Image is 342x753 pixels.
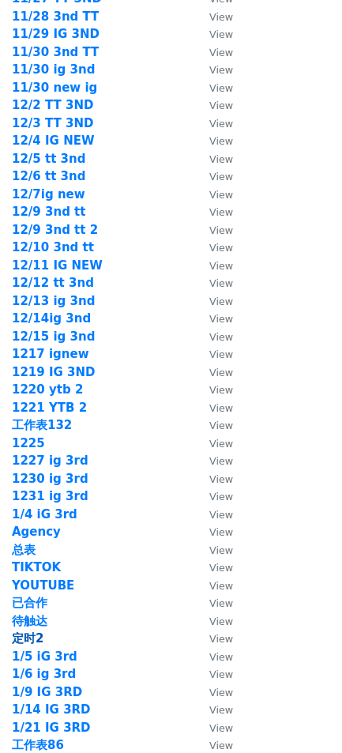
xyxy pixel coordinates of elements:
strong: 12/12 tt 3nd [12,276,94,290]
a: View [194,27,233,41]
small: View [209,633,233,645]
a: 1/14 IG 3RD [12,702,91,717]
a: 工作表86 [12,738,64,752]
small: View [209,704,233,716]
small: View [209,473,233,485]
small: View [209,384,233,396]
a: View [194,507,233,521]
a: 1231 ig 3rd [12,489,88,503]
a: 11/30 new ig [12,81,97,95]
small: View [209,651,233,663]
a: View [194,311,233,326]
small: View [209,206,233,218]
a: 定时2 [12,631,43,646]
small: View [209,722,233,734]
a: View [194,401,233,415]
a: 12/10 3nd tt [12,240,94,254]
a: 12/15 ig 3nd [12,329,95,344]
strong: TIKTOK [12,560,61,574]
a: View [194,685,233,699]
a: View [194,98,233,112]
a: 工作表132 [12,418,72,432]
small: View [209,348,233,360]
a: 12/11 IG NEW [12,258,103,273]
a: View [194,596,233,610]
small: View [209,597,233,609]
a: View [194,258,233,273]
strong: 12/14ig 3nd [12,311,91,326]
a: 12/13 ig 3nd [12,294,95,308]
a: 12/2 TT 3ND [12,98,93,112]
a: View [194,472,233,486]
a: 11/30 3nd TT [12,45,99,59]
a: View [194,614,233,628]
strong: 总表 [12,543,36,557]
small: View [209,189,233,201]
small: View [209,687,233,698]
small: View [209,668,233,680]
strong: 待触达 [12,614,47,628]
a: View [194,578,233,593]
small: View [209,562,233,574]
a: View [194,329,233,344]
a: 12/6 tt 3nd [12,169,85,183]
a: View [194,525,233,539]
a: View [194,365,233,379]
a: 1/5 iG 3rd [12,649,77,664]
a: 1217 ignew [12,347,89,361]
a: View [194,702,233,717]
strong: 11/30 ig 3nd [12,62,95,77]
a: 12/5 tt 3nd [12,152,85,166]
small: View [209,82,233,94]
a: 1/21 IG 3RD [12,721,91,735]
small: View [209,171,233,183]
a: View [194,187,233,201]
small: View [209,331,233,343]
a: 1225 [12,436,45,450]
small: View [209,260,233,272]
a: View [194,436,233,450]
small: View [209,491,233,503]
a: 12/3 TT 3ND [12,116,93,130]
a: View [194,560,233,574]
strong: 1219 IG 3ND [12,365,96,379]
a: View [194,489,233,503]
a: 1227 ig 3rd [12,454,88,468]
iframe: Chat Widget [263,677,342,753]
small: View [209,242,233,254]
a: 11/28 3nd TT [12,9,99,24]
small: View [209,28,233,40]
small: View [209,526,233,538]
a: 1/4 iG 3rd [12,507,77,521]
strong: 1/9 IG 3RD [12,685,82,699]
small: View [209,420,233,431]
a: 1220 ytb 2 [12,382,83,397]
a: 12/9 3nd tt [12,205,85,219]
a: YOUTUBE [12,578,74,593]
small: View [209,135,233,147]
a: View [194,454,233,468]
small: View [209,153,233,165]
small: View [209,367,233,378]
strong: 11/29 IG 3ND [12,27,100,41]
a: View [194,543,233,557]
small: View [209,313,233,325]
small: View [209,455,233,467]
a: 1230 ig 3rd [12,472,88,486]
